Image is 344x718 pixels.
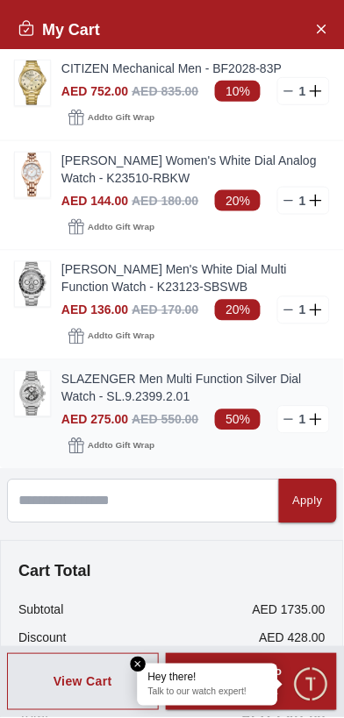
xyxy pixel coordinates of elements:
span: Add to Gift Wrap [88,437,154,455]
div: Chat Widget [292,666,331,705]
p: Subtotal [18,601,63,619]
a: [PERSON_NAME] Women's White Dial Analog Watch - K23510-RBKW [61,152,330,187]
span: AED 835.00 [132,84,198,98]
p: AED 1735.00 [253,601,326,619]
p: Talk to our watch expert! [148,687,268,700]
div: View Cart [54,673,112,691]
span: 20% [215,300,261,321]
em: Close tooltip [131,658,147,673]
span: Add to Gift Wrap [88,328,154,345]
span: AED 144.00 [61,194,128,208]
button: Proceed to Checkout [166,654,337,712]
a: CITIZEN Mechanical Men - BF2028-83P [61,60,330,77]
p: 1 [296,82,310,100]
img: ... [15,153,50,197]
p: 1 [296,411,310,429]
span: Add to Gift Wrap [88,218,154,236]
span: Add to Gift Wrap [88,109,154,126]
p: 1 [296,192,310,210]
img: ... [15,60,50,105]
span: 20% [215,190,261,211]
button: Addto Gift Wrap [61,105,161,130]
div: Hey there! [148,672,268,686]
img: ... [15,262,50,307]
span: 10% [215,81,261,102]
button: Close Account [307,14,335,42]
p: AED 428.00 [260,629,326,647]
button: Apply [279,480,337,523]
span: AED 170.00 [132,303,198,317]
span: AED 550.00 [132,413,198,427]
span: 50% [215,409,261,430]
h4: Cart Total [18,559,326,584]
div: Proceed to Checkout [197,663,305,703]
img: ... [15,372,50,416]
span: AED 275.00 [61,413,128,427]
a: [PERSON_NAME] Men's White Dial Multi Function Watch - K23123-SBSWB [61,261,330,296]
div: Apply [293,492,323,512]
p: Discount [18,629,66,647]
span: AED 180.00 [132,194,198,208]
a: SLAZENGER Men Multi Function Silver Dial Watch - SL.9.2399.2.01 [61,371,330,406]
button: View Cart [7,654,159,712]
button: Addto Gift Wrap [61,324,161,349]
p: 1 [296,302,310,319]
button: Addto Gift Wrap [61,215,161,239]
span: AED 752.00 [61,84,128,98]
h2: My Cart [18,18,100,42]
span: AED 136.00 [61,303,128,317]
button: Addto Gift Wrap [61,434,161,459]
